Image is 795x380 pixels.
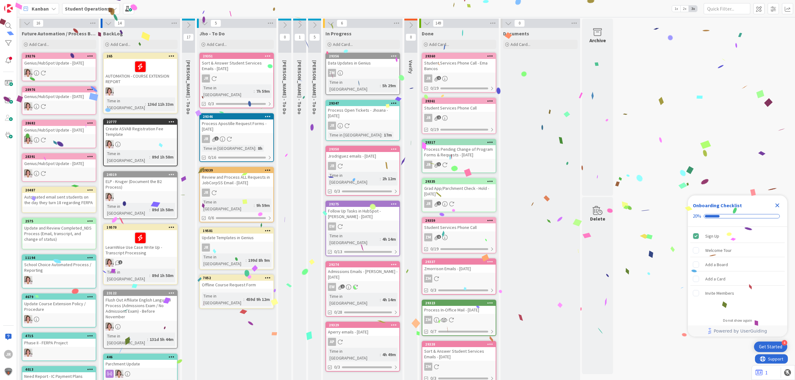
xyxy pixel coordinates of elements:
[104,177,177,191] div: ELP - Kruger (Document the B2 Process)
[337,20,347,27] span: 6
[254,202,255,209] span: :
[104,323,177,331] div: EW
[422,98,496,104] div: 29361
[107,291,177,295] div: 23122
[380,82,381,89] span: :
[422,233,496,241] div: ZM
[104,225,177,257] div: 19570LearnWise Use Case Write Up - Transcript Processing
[255,202,271,209] div: 9h 59m
[688,325,787,337] div: Footer
[334,188,340,194] span: 0/3
[422,74,496,83] div: JR
[422,140,496,159] div: 29317Process Pending Change of Program Forms & Requests - [DATE]
[680,6,689,12] span: 2x
[693,213,782,219] div: Checklist progress: 20%
[22,154,96,168] div: 28391Genius/HubSpot Update - [DATE]
[22,59,96,67] div: Genius/HubSpot Update - [DATE]
[422,140,496,145] div: 29317
[425,54,496,58] div: 29360
[149,154,150,160] span: :
[104,370,177,378] div: EW
[106,259,114,267] img: EW
[22,276,96,284] div: EW
[690,286,785,300] div: Invite Members is incomplete.
[326,322,399,328] div: 29329
[382,132,393,138] div: 17m
[106,87,114,96] img: EW
[106,97,145,111] div: Time in [GEOGRAPHIC_DATA]
[22,218,96,224] div: 2575
[705,261,728,268] div: Add a Board
[704,3,750,14] input: Quick Filter...
[203,168,273,172] div: 29339
[705,289,734,297] div: Invite Members
[208,154,216,161] span: 0/16
[255,145,256,152] span: :
[326,53,399,59] div: 29356
[326,262,399,267] div: 29274
[326,122,399,130] div: JR
[422,30,434,37] span: Done
[328,283,336,291] div: EW
[326,106,399,120] div: Process Open Tickets - Jhoana - [DATE]
[103,30,123,37] span: BackLog
[32,5,49,12] span: Kanban
[202,189,210,197] div: JR
[25,87,96,92] div: 28976
[723,318,752,323] div: Do not show again
[208,215,214,221] span: 0/6
[25,154,96,159] div: 28391
[150,154,175,160] div: 89d 1h 58m
[22,87,96,92] div: 28976
[22,255,96,261] div: 11194
[104,53,177,59] div: 265
[326,152,399,160] div: Jrodriguez emails - [DATE]
[429,42,449,47] span: Add Card...
[424,275,432,283] div: ZM
[329,262,399,267] div: 29274
[309,34,320,41] span: 5
[22,30,96,37] span: Future Automation / Process Building
[24,136,32,144] img: EW
[203,229,273,233] div: 19581
[200,74,273,83] div: JR
[422,265,496,273] div: Zmorrison Emails - [DATE]
[22,87,96,101] div: 28976Genius/HubSpot Update - [DATE]
[422,218,496,231] div: 29359Student Services Phone Call
[118,260,122,264] span: 1
[408,60,414,74] span: Verify
[422,218,496,223] div: 29359
[22,102,96,110] div: EW
[406,34,416,41] span: 0
[589,37,606,44] div: Archive
[104,172,177,191] div: 24019ELP - Kruger (Document the B2 Process)
[22,187,96,207] div: 20487Automated email sent students on the day they turn 18 regarding FERPA
[22,294,96,300] div: 4679
[104,225,177,230] div: 19570
[25,121,96,125] div: 28682
[104,354,177,360] div: 446
[24,69,32,77] img: EW
[150,272,175,279] div: 89d 1h 58m
[328,162,336,170] div: JR
[690,272,785,286] div: Add a Card is incomplete.
[211,20,221,27] span: 5
[104,119,177,138] div: 22777Create ASVAB Registration Fee Template
[328,122,336,130] div: JR
[104,354,177,368] div: 446Parchment Update
[22,294,96,313] div: 4679Update Course Extension Policy / Procedure
[326,146,399,152] div: 29350
[422,179,496,198] div: 29335Grad App/Parchment Check - Hold - [DATE]
[326,283,399,291] div: EW
[200,189,273,197] div: JR
[255,88,271,95] div: 7h 59m
[328,132,381,138] div: Time in [GEOGRAPHIC_DATA]
[104,87,177,96] div: EW
[672,6,680,12] span: 1x
[782,340,787,346] div: 4
[430,246,438,252] span: 0/19
[149,206,150,213] span: :
[693,202,742,209] div: Onboarding Checklist
[437,162,441,166] span: 1
[422,53,496,59] div: 29360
